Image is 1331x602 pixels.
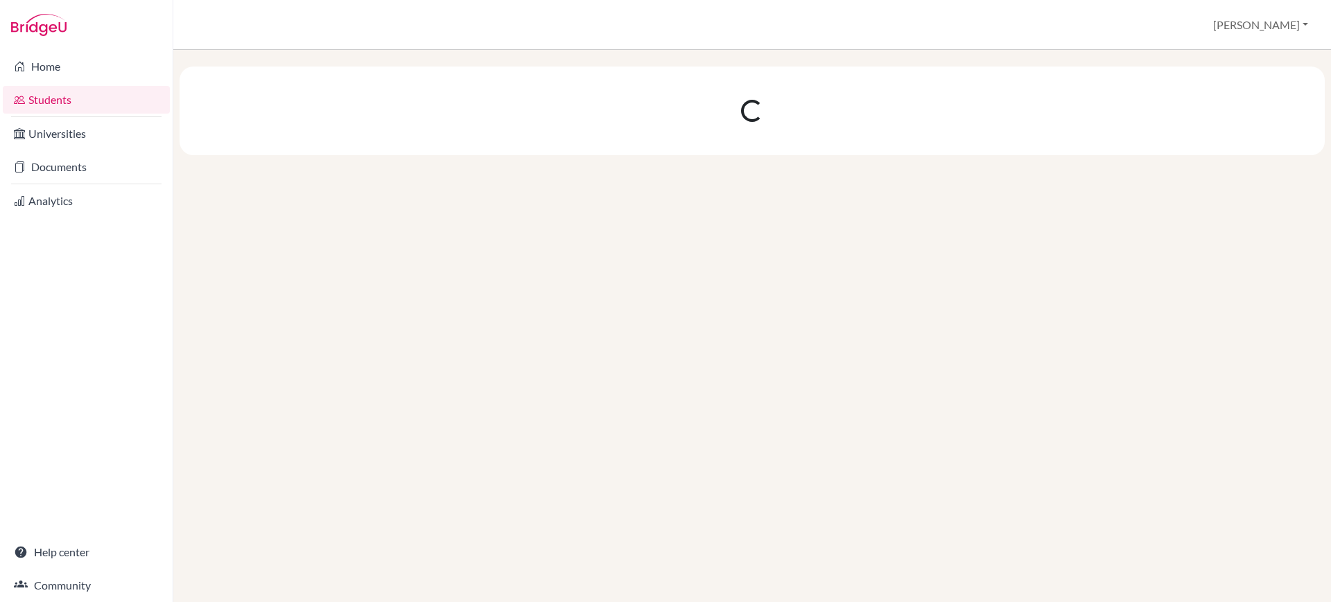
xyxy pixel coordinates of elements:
[3,86,170,114] a: Students
[3,120,170,148] a: Universities
[1207,12,1314,38] button: [PERSON_NAME]
[11,14,67,36] img: Bridge-U
[3,572,170,599] a: Community
[3,187,170,215] a: Analytics
[3,153,170,181] a: Documents
[3,53,170,80] a: Home
[3,538,170,566] a: Help center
